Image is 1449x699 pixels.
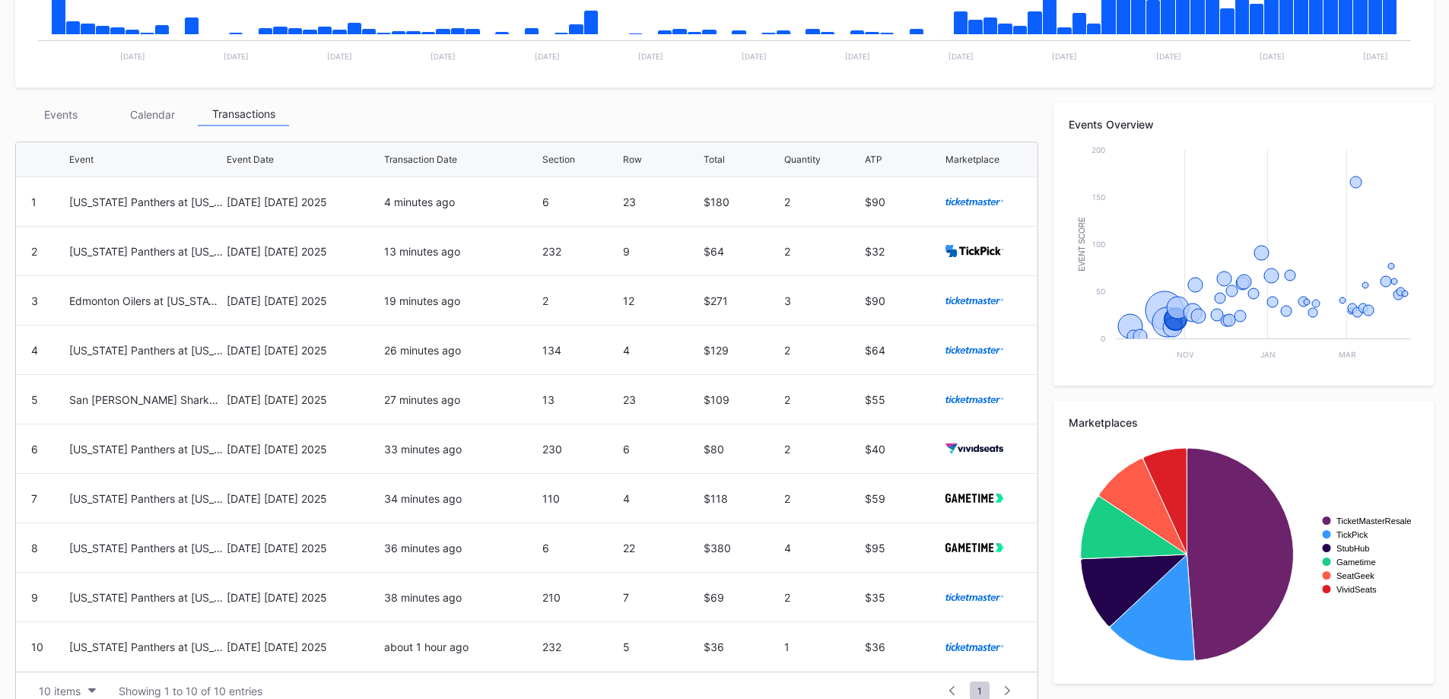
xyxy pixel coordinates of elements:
div: [DATE] [DATE] 2025 [227,344,380,357]
div: $109 [704,393,780,406]
img: ticketmaster.svg [945,396,1003,403]
div: 134 [542,344,619,357]
div: [DATE] [DATE] 2025 [227,492,380,505]
text: Gametime [1336,558,1376,567]
div: 6 [542,195,619,208]
text: 50 [1096,287,1105,296]
text: [DATE] [1363,52,1388,61]
text: TickPick [1336,530,1368,539]
div: 9 [31,591,38,604]
div: 230 [542,443,619,456]
div: 6 [623,443,700,456]
text: StubHub [1336,544,1370,553]
div: $64 [704,245,780,258]
div: 12 [623,294,700,307]
div: 13 [542,393,619,406]
text: 100 [1092,240,1105,249]
div: [DATE] [DATE] 2025 [227,443,380,456]
div: 7 [623,591,700,604]
div: 22 [623,542,700,554]
div: 8 [31,542,38,554]
div: [US_STATE] Panthers at [US_STATE] Devils [69,591,223,604]
div: 3 [784,294,861,307]
text: VividSeats [1336,585,1377,594]
div: Row [623,154,642,165]
div: San [PERSON_NAME] Sharks at [US_STATE] Devils [69,393,223,406]
div: 2 [784,195,861,208]
div: 2 [784,344,861,357]
text: 200 [1092,145,1105,154]
div: Section [542,154,575,165]
div: Events [15,103,106,126]
div: 2 [784,245,861,258]
div: Event [69,154,94,165]
div: [US_STATE] Panthers at [US_STATE] Devils [69,443,223,456]
text: [DATE] [1260,52,1285,61]
div: 232 [542,245,619,258]
div: 4 [31,344,38,357]
div: Event Date [227,154,274,165]
div: Showing 1 to 10 of 10 entries [119,685,262,697]
div: 13 minutes ago [384,245,538,258]
img: gametime.svg [945,543,1003,552]
text: 150 [1092,192,1105,202]
div: 210 [542,591,619,604]
div: Total [704,154,725,165]
div: [US_STATE] Panthers at [US_STATE] Devils [69,492,223,505]
div: 4 [623,492,700,505]
div: 5 [623,640,700,653]
div: 2 [542,294,619,307]
text: Jan [1260,350,1276,359]
img: ticketmaster.svg [945,346,1003,354]
svg: Chart title [1069,440,1419,669]
div: [US_STATE] Panthers at [US_STATE] Devils [69,542,223,554]
text: SeatGeek [1336,571,1374,580]
div: 26 minutes ago [384,344,538,357]
img: vividSeats.svg [945,443,1003,454]
div: [DATE] [DATE] 2025 [227,640,380,653]
div: Events Overview [1069,118,1419,131]
div: Transaction Date [384,154,457,165]
div: 2 [784,443,861,456]
div: $271 [704,294,780,307]
div: [DATE] [DATE] 2025 [227,294,380,307]
text: [DATE] [224,52,249,61]
text: Mar [1339,350,1356,359]
div: 6 [31,443,38,456]
text: [DATE] [327,52,352,61]
div: $95 [865,542,942,554]
div: Marketplace [945,154,999,165]
div: 9 [623,245,700,258]
div: 4 [623,344,700,357]
div: [DATE] [DATE] 2025 [227,245,380,258]
div: 4 minutes ago [384,195,538,208]
text: 0 [1101,334,1105,343]
img: ticketmaster.svg [945,297,1003,304]
text: [DATE] [742,52,767,61]
div: 6 [542,542,619,554]
div: [DATE] [DATE] 2025 [227,542,380,554]
img: ticketmaster.svg [945,593,1003,601]
div: $90 [865,195,942,208]
text: [DATE] [1052,52,1077,61]
div: $36 [865,640,942,653]
div: Calendar [106,103,198,126]
div: 2 [784,492,861,505]
div: 7 [31,492,37,505]
div: [US_STATE] Panthers at [US_STATE] Devils [69,344,223,357]
div: $180 [704,195,780,208]
div: $32 [865,245,942,258]
div: 2 [31,245,37,258]
div: 34 minutes ago [384,492,538,505]
div: $80 [704,443,780,456]
div: 1 [784,640,861,653]
div: Quantity [784,154,821,165]
text: Event Score [1078,217,1086,272]
div: $69 [704,591,780,604]
div: 19 minutes ago [384,294,538,307]
div: Transactions [198,103,289,126]
div: 23 [623,195,700,208]
svg: Chart title [1069,142,1419,370]
div: $64 [865,344,942,357]
div: ATP [865,154,882,165]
